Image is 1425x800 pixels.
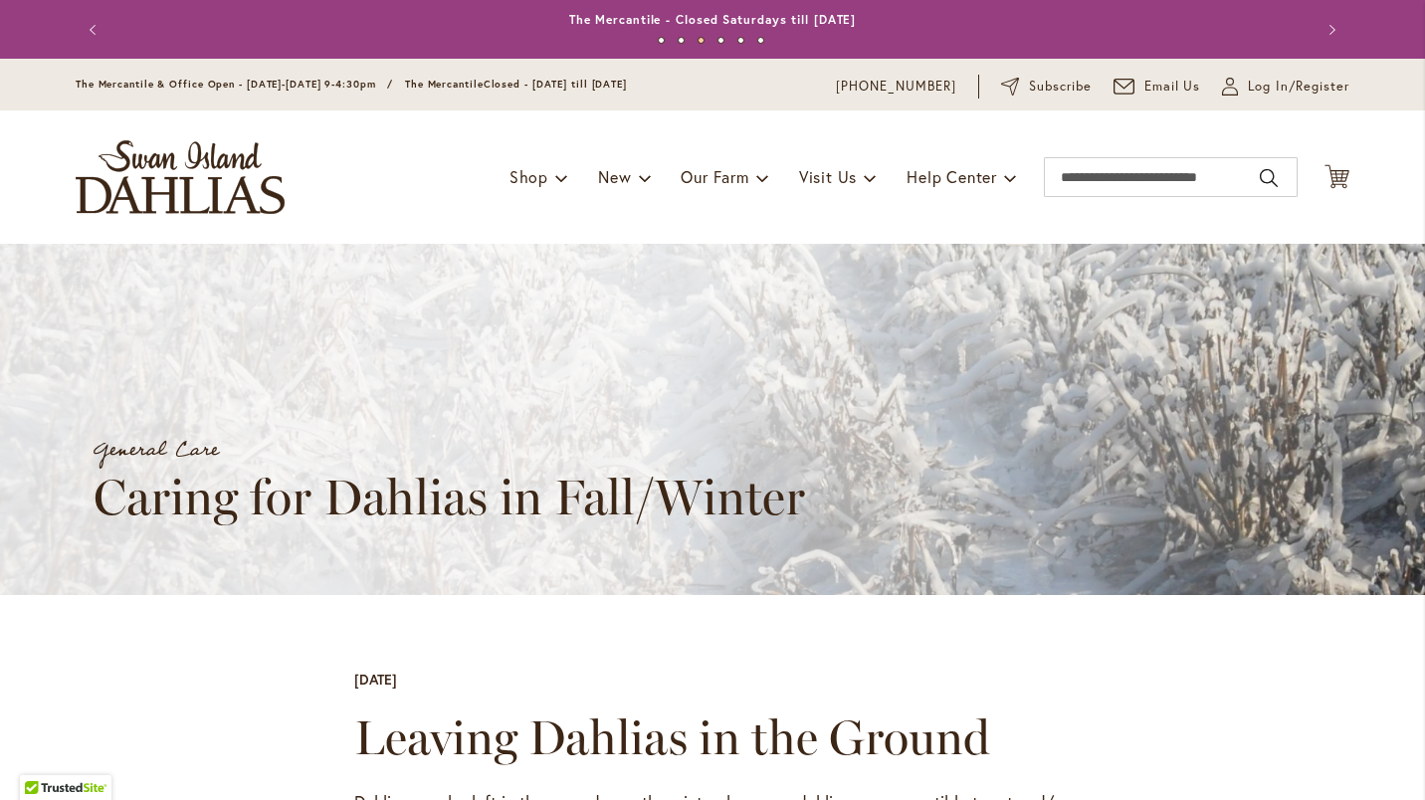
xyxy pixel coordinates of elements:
span: Help Center [907,166,997,187]
h1: Caring for Dahlias in Fall/Winter [94,469,1049,526]
span: Visit Us [799,166,857,187]
span: Subscribe [1029,77,1092,97]
h2: Leaving Dahlias in the Ground [354,709,1071,765]
span: Log In/Register [1248,77,1349,97]
span: The Mercantile & Office Open - [DATE]-[DATE] 9-4:30pm / The Mercantile [76,78,484,91]
button: 4 of 6 [717,37,724,44]
a: Log In/Register [1222,77,1349,97]
button: 1 of 6 [658,37,665,44]
a: Subscribe [1001,77,1092,97]
a: store logo [76,140,285,214]
span: Email Us [1144,77,1201,97]
button: 5 of 6 [737,37,744,44]
button: Next [1310,10,1349,50]
a: Email Us [1114,77,1201,97]
span: Closed - [DATE] till [DATE] [484,78,627,91]
span: Shop [509,166,548,187]
button: 2 of 6 [678,37,685,44]
span: New [598,166,631,187]
a: [PHONE_NUMBER] [836,77,956,97]
span: Our Farm [681,166,748,187]
div: [DATE] [354,670,397,690]
button: Previous [76,10,115,50]
a: General Care [94,431,218,469]
button: 6 of 6 [757,37,764,44]
button: 3 of 6 [698,37,705,44]
a: The Mercantile - Closed Saturdays till [DATE] [569,12,857,27]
